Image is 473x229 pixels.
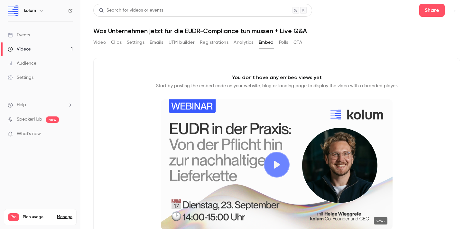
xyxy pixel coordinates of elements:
[169,37,195,48] button: UTM builder
[93,27,460,35] h1: Was Unternehmen jetzt für die EUDR-Compliance tun müssen + Live Q&A
[8,60,36,67] div: Audience
[374,217,387,224] time: 52:42
[99,7,163,14] div: Search for videos or events
[93,37,106,48] button: Video
[17,131,41,137] span: What's new
[150,37,163,48] button: Emails
[259,37,274,48] button: Embed
[57,215,72,220] a: Manage
[234,37,254,48] button: Analytics
[8,74,33,81] div: Settings
[24,7,36,14] h6: kolum
[23,215,53,220] span: Plan usage
[156,83,398,89] p: Start by pasting the embed code on your website, blog or landing page to display the video with a...
[17,116,42,123] a: SpeakerHub
[8,32,30,38] div: Events
[419,4,445,17] button: Share
[8,102,73,108] li: help-dropdown-opener
[8,5,18,16] img: kolum
[450,5,460,15] button: Top Bar Actions
[46,116,59,123] span: new
[111,37,122,48] button: Clips
[8,46,31,52] div: Videos
[279,37,288,48] button: Polls
[200,37,228,48] button: Registrations
[8,213,19,221] span: Pro
[293,37,302,48] button: CTA
[17,102,26,108] span: Help
[264,152,290,178] button: Play video
[232,74,322,81] p: You don't have any embed views yet
[65,131,73,137] iframe: Noticeable Trigger
[127,37,144,48] button: Settings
